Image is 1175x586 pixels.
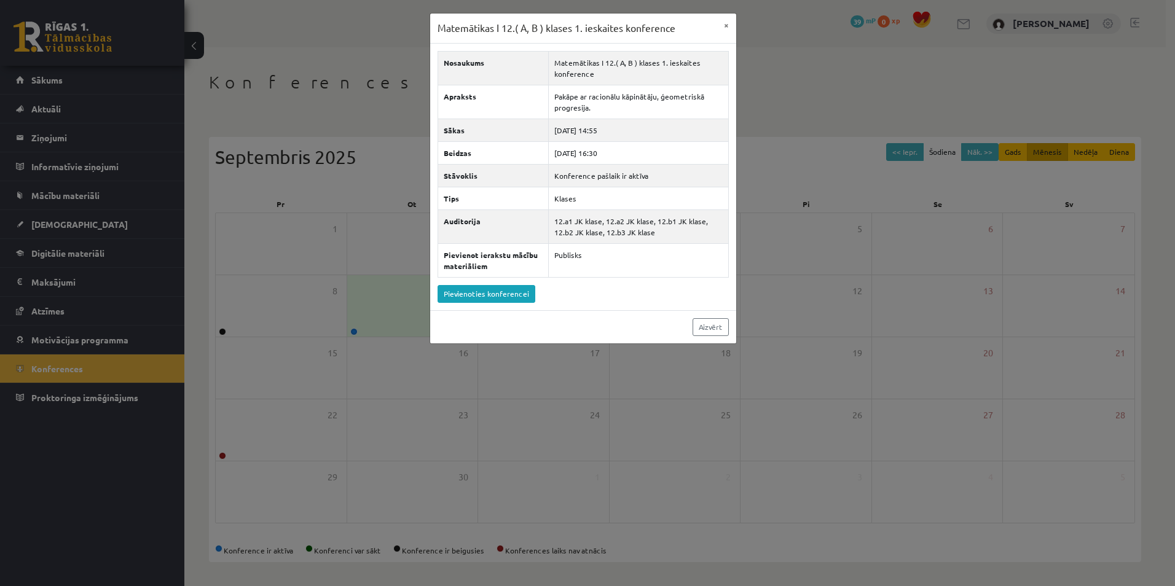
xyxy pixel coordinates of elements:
th: Apraksts [438,85,549,119]
a: Aizvērt [693,318,729,336]
th: Beidzas [438,141,549,164]
td: 12.a1 JK klase, 12.a2 JK klase, 12.b1 JK klase, 12.b2 JK klase, 12.b3 JK klase [549,209,728,243]
th: Auditorija [438,209,549,243]
button: × [717,14,736,37]
th: Tips [438,187,549,209]
td: Matemātikas I 12.( A, B ) klases 1. ieskaites konference [549,51,728,85]
td: Publisks [549,243,728,277]
td: Konference pašlaik ir aktīva [549,164,728,187]
th: Nosaukums [438,51,549,85]
td: [DATE] 16:30 [549,141,728,164]
td: Pakāpe ar racionālu kāpinātāju, ģeometriskā progresija. [549,85,728,119]
h3: Matemātikas I 12.( A, B ) klases 1. ieskaites konference [438,21,675,36]
a: Pievienoties konferencei [438,285,535,303]
th: Stāvoklis [438,164,549,187]
td: [DATE] 14:55 [549,119,728,141]
th: Sākas [438,119,549,141]
th: Pievienot ierakstu mācību materiāliem [438,243,549,277]
td: Klases [549,187,728,209]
